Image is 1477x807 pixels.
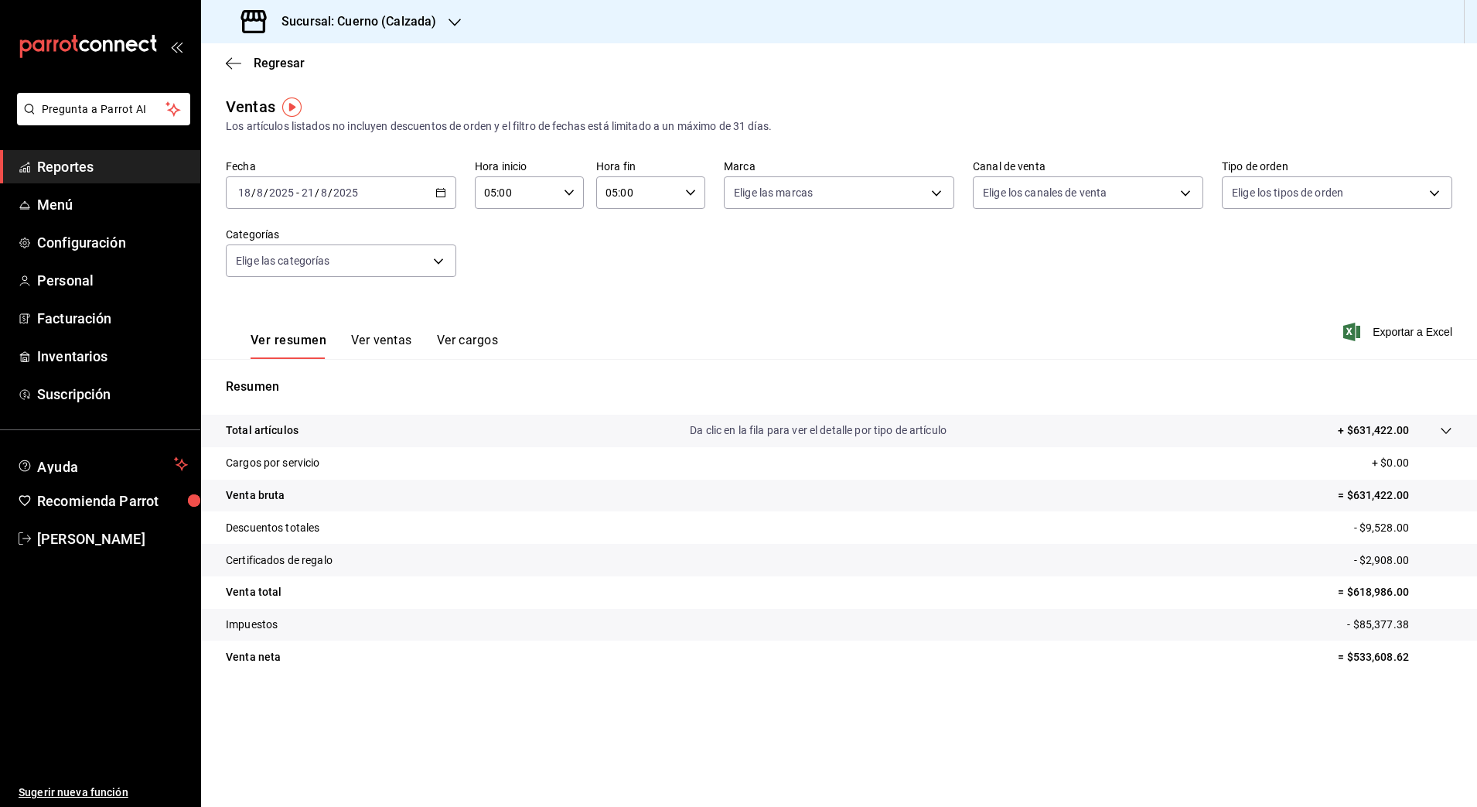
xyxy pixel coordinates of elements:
[256,186,264,199] input: --
[1222,161,1452,172] label: Tipo de orden
[1347,617,1452,633] p: - $85,377.38
[315,186,319,199] span: /
[226,422,298,439] p: Total artículos
[42,101,166,118] span: Pregunta a Parrot AI
[251,333,326,359] button: Ver resumen
[19,785,188,801] span: Sugerir nueva función
[320,186,328,199] input: --
[1338,422,1409,439] p: + $631,422.00
[37,491,188,511] span: Recomienda Parrot
[282,97,302,117] img: Tooltip marker
[268,186,295,199] input: ----
[37,455,168,474] span: Ayuda
[333,186,359,199] input: ----
[226,161,456,172] label: Fecha
[1232,185,1343,200] span: Elige los tipos de orden
[226,520,319,536] p: Descuentos totales
[1346,323,1452,341] button: Exportar a Excel
[37,528,188,549] span: [PERSON_NAME]
[437,333,499,359] button: Ver cargos
[226,649,281,665] p: Venta neta
[226,552,333,569] p: Certificados de regalo
[237,186,251,199] input: --
[226,229,456,240] label: Categorías
[226,617,278,633] p: Impuestos
[251,186,256,199] span: /
[296,186,299,199] span: -
[1338,584,1452,600] p: = $618,986.00
[37,232,188,253] span: Configuración
[226,95,275,118] div: Ventas
[328,186,333,199] span: /
[226,487,285,504] p: Venta bruta
[351,333,412,359] button: Ver ventas
[251,333,498,359] div: navigation tabs
[475,161,584,172] label: Hora inicio
[37,384,188,405] span: Suscripción
[301,186,315,199] input: --
[724,161,954,172] label: Marca
[1372,455,1452,471] p: + $0.00
[226,584,281,600] p: Venta total
[170,40,182,53] button: open_drawer_menu
[254,56,305,70] span: Regresar
[37,346,188,367] span: Inventarios
[1354,520,1452,536] p: - $9,528.00
[37,308,188,329] span: Facturación
[37,270,188,291] span: Personal
[226,56,305,70] button: Regresar
[973,161,1203,172] label: Canal de venta
[1338,649,1452,665] p: = $533,608.62
[11,112,190,128] a: Pregunta a Parrot AI
[226,378,1452,396] p: Resumen
[17,93,190,125] button: Pregunta a Parrot AI
[690,422,947,439] p: Da clic en la fila para ver el detalle por tipo de artículo
[37,156,188,177] span: Reportes
[226,118,1452,135] div: Los artículos listados no incluyen descuentos de orden y el filtro de fechas está limitado a un m...
[236,253,330,268] span: Elige las categorías
[1338,487,1452,504] p: = $631,422.00
[37,194,188,215] span: Menú
[734,185,813,200] span: Elige las marcas
[269,12,436,31] h3: Sucursal: Cuerno (Calzada)
[264,186,268,199] span: /
[596,161,705,172] label: Hora fin
[1354,552,1452,569] p: - $2,908.00
[226,455,320,471] p: Cargos por servicio
[983,185,1107,200] span: Elige los canales de venta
